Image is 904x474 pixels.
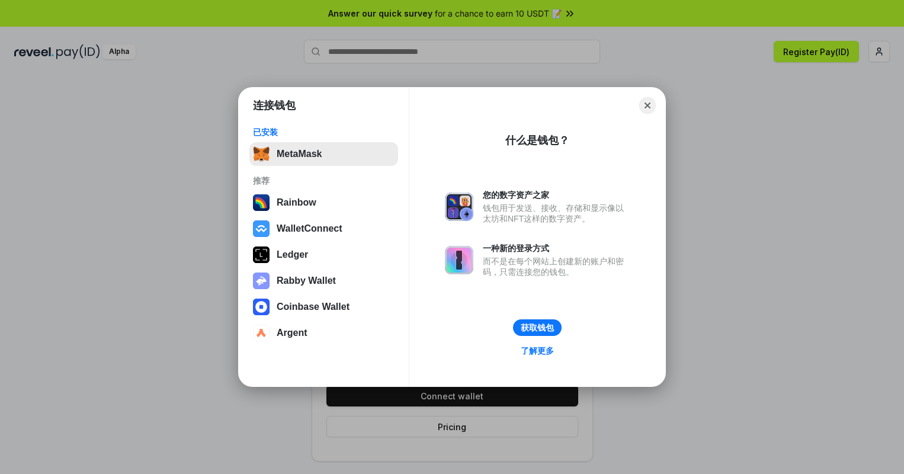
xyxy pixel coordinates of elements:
img: svg+xml,%3Csvg%20xmlns%3D%22http%3A%2F%2Fwww.w3.org%2F2000%2Fsvg%22%20fill%3D%22none%22%20viewBox... [445,193,473,221]
button: WalletConnect [249,217,398,241]
button: Coinbase Wallet [249,295,398,319]
div: Argent [277,328,307,338]
a: 了解更多 [514,343,561,358]
div: 获取钱包 [521,322,554,333]
img: svg+xml,%3Csvg%20fill%3D%22none%22%20height%3D%2233%22%20viewBox%3D%220%200%2035%2033%22%20width%... [253,146,270,162]
img: svg+xml,%3Csvg%20width%3D%22120%22%20height%3D%22120%22%20viewBox%3D%220%200%20120%20120%22%20fil... [253,194,270,211]
button: Rainbow [249,191,398,214]
img: svg+xml,%3Csvg%20width%3D%2228%22%20height%3D%2228%22%20viewBox%3D%220%200%2028%2028%22%20fill%3D... [253,325,270,341]
button: 获取钱包 [513,319,562,336]
div: Rainbow [277,197,316,208]
h1: 连接钱包 [253,98,296,113]
div: 而不是在每个网站上创建新的账户和密码，只需连接您的钱包。 [483,256,630,277]
img: svg+xml,%3Csvg%20width%3D%2228%22%20height%3D%2228%22%20viewBox%3D%220%200%2028%2028%22%20fill%3D... [253,299,270,315]
button: MetaMask [249,142,398,166]
div: Rabby Wallet [277,276,336,286]
div: 已安装 [253,127,395,137]
button: Ledger [249,243,398,267]
div: 一种新的登录方式 [483,243,630,254]
div: Ledger [277,249,308,260]
div: Coinbase Wallet [277,302,350,312]
img: svg+xml,%3Csvg%20width%3D%2228%22%20height%3D%2228%22%20viewBox%3D%220%200%2028%2028%22%20fill%3D... [253,220,270,237]
div: 了解更多 [521,345,554,356]
img: svg+xml,%3Csvg%20xmlns%3D%22http%3A%2F%2Fwww.w3.org%2F2000%2Fsvg%22%20width%3D%2228%22%20height%3... [253,246,270,263]
div: 推荐 [253,175,395,186]
div: MetaMask [277,149,322,159]
button: Rabby Wallet [249,269,398,293]
div: 钱包用于发送、接收、存储和显示像以太坊和NFT这样的数字资产。 [483,203,630,224]
div: 您的数字资产之家 [483,190,630,200]
button: Close [639,97,656,114]
div: WalletConnect [277,223,342,234]
button: Argent [249,321,398,345]
img: svg+xml,%3Csvg%20xmlns%3D%22http%3A%2F%2Fwww.w3.org%2F2000%2Fsvg%22%20fill%3D%22none%22%20viewBox... [253,273,270,289]
img: svg+xml,%3Csvg%20xmlns%3D%22http%3A%2F%2Fwww.w3.org%2F2000%2Fsvg%22%20fill%3D%22none%22%20viewBox... [445,246,473,274]
div: 什么是钱包？ [505,133,569,148]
